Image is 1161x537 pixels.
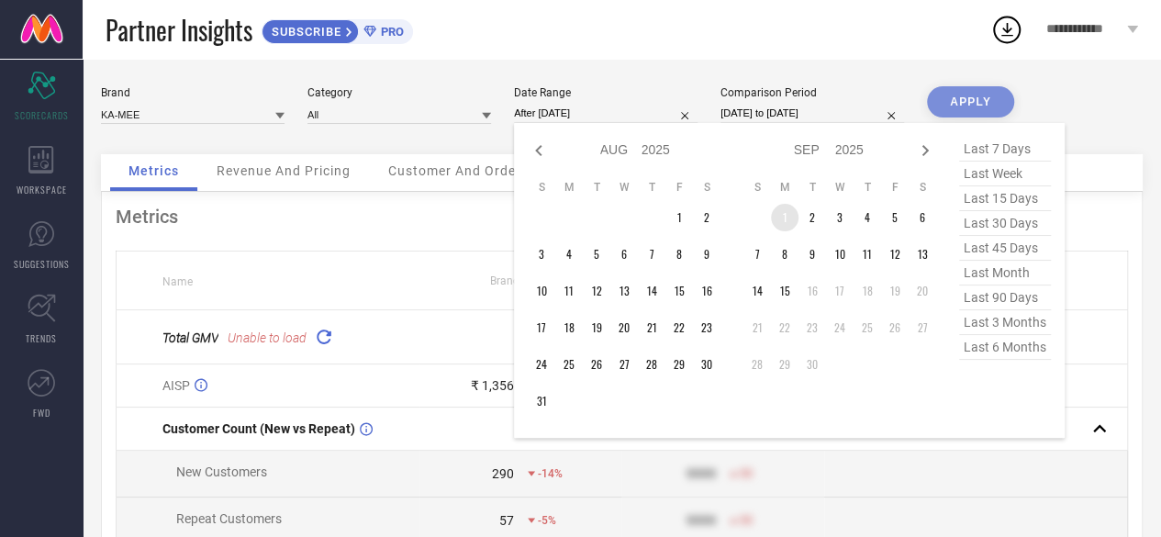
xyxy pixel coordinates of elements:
span: Revenue And Pricing [217,163,351,178]
span: Repeat Customers [176,511,282,526]
span: SCORECARDS [15,108,69,122]
td: Sat Aug 09 2025 [693,241,720,268]
td: Sun Sep 28 2025 [743,351,771,378]
td: Fri Sep 19 2025 [881,277,909,305]
th: Tuesday [583,180,610,195]
span: Partner Insights [106,11,252,49]
div: Brand [101,86,285,99]
span: WORKSPACE [17,183,67,196]
td: Tue Sep 23 2025 [798,314,826,341]
span: last 7 days [959,137,1051,162]
th: Tuesday [798,180,826,195]
td: Wed Aug 06 2025 [610,241,638,268]
span: last 6 months [959,335,1051,360]
td: Fri Sep 05 2025 [881,204,909,231]
th: Thursday [638,180,665,195]
span: Brand Value [490,274,551,287]
td: Mon Aug 25 2025 [555,351,583,378]
span: -5% [538,514,556,527]
th: Thursday [854,180,881,195]
td: Fri Aug 01 2025 [665,204,693,231]
span: Customer And Orders [388,163,529,178]
td: Wed Aug 27 2025 [610,351,638,378]
span: last week [959,162,1051,186]
span: last 45 days [959,236,1051,261]
span: PRO [376,25,404,39]
td: Sun Aug 31 2025 [528,387,555,415]
th: Sunday [528,180,555,195]
td: Wed Aug 20 2025 [610,314,638,341]
th: Friday [665,180,693,195]
a: SUBSCRIBEPRO [262,15,413,44]
div: Category [307,86,491,99]
span: 50 [740,514,753,527]
div: Open download list [990,13,1023,46]
th: Friday [881,180,909,195]
td: Tue Aug 26 2025 [583,351,610,378]
td: Thu Sep 11 2025 [854,241,881,268]
span: Name [162,275,193,288]
td: Sat Aug 23 2025 [693,314,720,341]
td: Tue Aug 12 2025 [583,277,610,305]
td: Sun Sep 14 2025 [743,277,771,305]
input: Select date range [514,104,698,123]
td: Sat Sep 20 2025 [909,277,936,305]
td: Fri Sep 26 2025 [881,314,909,341]
span: SUGGESTIONS [14,257,70,271]
td: Thu Sep 18 2025 [854,277,881,305]
td: Tue Sep 30 2025 [798,351,826,378]
span: -14% [538,467,563,480]
span: Total GMV [162,330,218,345]
div: Previous month [528,140,550,162]
div: ₹ 1,356 [471,378,514,393]
td: Wed Sep 10 2025 [826,241,854,268]
th: Wednesday [826,180,854,195]
input: Select comparison period [720,104,904,123]
span: last 15 days [959,186,1051,211]
td: Mon Sep 29 2025 [771,351,798,378]
span: SUBSCRIBE [262,25,346,39]
td: Thu Aug 07 2025 [638,241,665,268]
div: 9999 [687,513,716,528]
div: Date Range [514,86,698,99]
td: Sat Aug 02 2025 [693,204,720,231]
td: Thu Sep 25 2025 [854,314,881,341]
span: Metrics [128,163,179,178]
td: Wed Sep 24 2025 [826,314,854,341]
div: Metrics [116,206,1128,228]
td: Sat Aug 16 2025 [693,277,720,305]
th: Saturday [693,180,720,195]
span: last month [959,261,1051,285]
span: 50 [740,467,753,480]
td: Thu Aug 21 2025 [638,314,665,341]
td: Sat Sep 06 2025 [909,204,936,231]
td: Fri Sep 12 2025 [881,241,909,268]
td: Mon Sep 22 2025 [771,314,798,341]
td: Fri Aug 22 2025 [665,314,693,341]
div: Reload "Total GMV" [311,324,337,350]
td: Sat Aug 30 2025 [693,351,720,378]
td: Wed Sep 17 2025 [826,277,854,305]
td: Fri Aug 15 2025 [665,277,693,305]
td: Thu Sep 04 2025 [854,204,881,231]
span: AISP [162,378,190,393]
span: last 30 days [959,211,1051,236]
td: Mon Aug 04 2025 [555,241,583,268]
td: Sun Aug 24 2025 [528,351,555,378]
span: last 90 days [959,285,1051,310]
th: Sunday [743,180,771,195]
th: Wednesday [610,180,638,195]
div: 9999 [687,466,716,481]
td: Sun Aug 03 2025 [528,241,555,268]
div: Next month [914,140,936,162]
td: Mon Sep 01 2025 [771,204,798,231]
td: Mon Sep 08 2025 [771,241,798,268]
td: Tue Sep 09 2025 [798,241,826,268]
td: Wed Aug 13 2025 [610,277,638,305]
span: Customer Count (New vs Repeat) [162,421,355,436]
td: Sun Sep 21 2025 [743,314,771,341]
td: Sun Sep 07 2025 [743,241,771,268]
td: Tue Aug 19 2025 [583,314,610,341]
div: 57 [499,513,514,528]
span: New Customers [176,464,267,479]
